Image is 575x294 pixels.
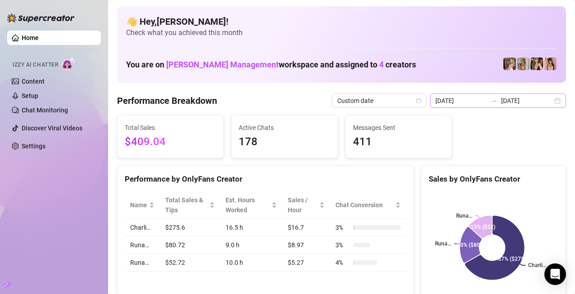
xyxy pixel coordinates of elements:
[160,254,220,272] td: $52.72
[160,236,220,254] td: $80.72
[490,97,498,104] span: to
[282,219,331,236] td: $16.7
[125,123,216,133] span: Total Sales
[22,107,68,114] a: Chat Monitoring
[62,57,76,70] img: AI Chatter
[530,58,543,70] img: Runa
[130,200,147,210] span: Name
[529,263,547,269] text: Charli…
[125,192,160,219] th: Name
[13,61,58,69] span: Izzy AI Chatter
[435,96,487,106] input: Start date
[337,94,421,107] span: Custom date
[226,195,270,215] div: Est. Hours Worked
[544,263,566,285] div: Open Intercom Messenger
[239,123,330,133] span: Active Chats
[501,96,552,106] input: End date
[160,192,220,219] th: Total Sales & Tips
[22,125,82,132] a: Discover Viral Videos
[126,15,557,28] h4: 👋 Hey, [PERSON_NAME] !
[125,236,160,254] td: Runa…
[517,58,530,70] img: Sav
[22,78,45,85] a: Content
[22,92,38,99] a: Setup
[220,254,282,272] td: 10.0 h
[125,254,160,272] td: Runa…
[503,58,516,70] img: Charli
[353,134,444,151] span: 411
[456,213,472,219] text: Runa…
[544,58,557,70] img: Runa
[126,60,416,70] h1: You are on workspace and assigned to creators
[7,13,75,22] img: logo-BBDzfeDw.svg
[220,219,282,236] td: 16.5 h
[125,173,406,185] div: Performance by OnlyFans Creator
[429,173,558,185] div: Sales by OnlyFans Creator
[166,60,279,69] span: [PERSON_NAME] Management
[282,254,331,272] td: $5.27
[125,219,160,236] td: Charli…
[220,236,282,254] td: 9.0 h
[160,219,220,236] td: $275.6
[282,236,331,254] td: $8.97
[165,195,208,215] span: Total Sales & Tips
[416,98,421,103] span: calendar
[335,223,350,232] span: 3 %
[5,281,11,288] span: build
[282,192,331,219] th: Sales / Hour
[239,134,330,151] span: 178
[22,143,45,150] a: Settings
[435,241,452,247] text: Runa…
[126,28,557,38] span: Check what you achieved this month
[117,94,217,107] h4: Performance Breakdown
[330,192,406,219] th: Chat Conversion
[125,134,216,151] span: $409.04
[335,258,350,267] span: 4 %
[353,123,444,133] span: Messages Sent
[22,34,39,41] a: Home
[335,200,394,210] span: Chat Conversion
[379,60,384,69] span: 4
[288,195,318,215] span: Sales / Hour
[335,240,350,250] span: 3 %
[490,97,498,104] span: swap-right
